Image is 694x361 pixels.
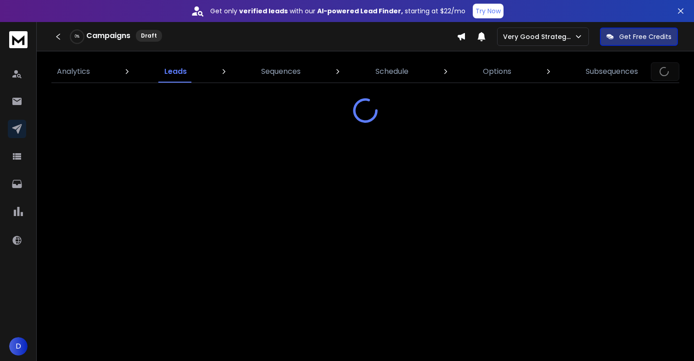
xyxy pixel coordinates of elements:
button: D [9,337,28,355]
p: Schedule [375,66,409,77]
a: Analytics [51,61,95,83]
p: Try Now [476,6,501,16]
h1: Campaigns [86,30,130,41]
div: Draft [136,30,162,42]
strong: verified leads [239,6,288,16]
p: Leads [164,66,187,77]
p: Get only with our starting at $22/mo [210,6,465,16]
p: Get Free Credits [619,32,672,41]
p: Very Good Strategies [503,32,574,41]
img: logo [9,31,28,48]
p: 0 % [75,34,79,39]
p: Sequences [261,66,301,77]
p: Subsequences [586,66,638,77]
a: Sequences [256,61,306,83]
a: Subsequences [580,61,644,83]
a: Schedule [370,61,414,83]
a: Options [477,61,517,83]
a: Leads [159,61,192,83]
button: Try Now [473,4,504,18]
strong: AI-powered Lead Finder, [317,6,403,16]
p: Analytics [57,66,90,77]
p: Options [483,66,511,77]
button: Get Free Credits [600,28,678,46]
